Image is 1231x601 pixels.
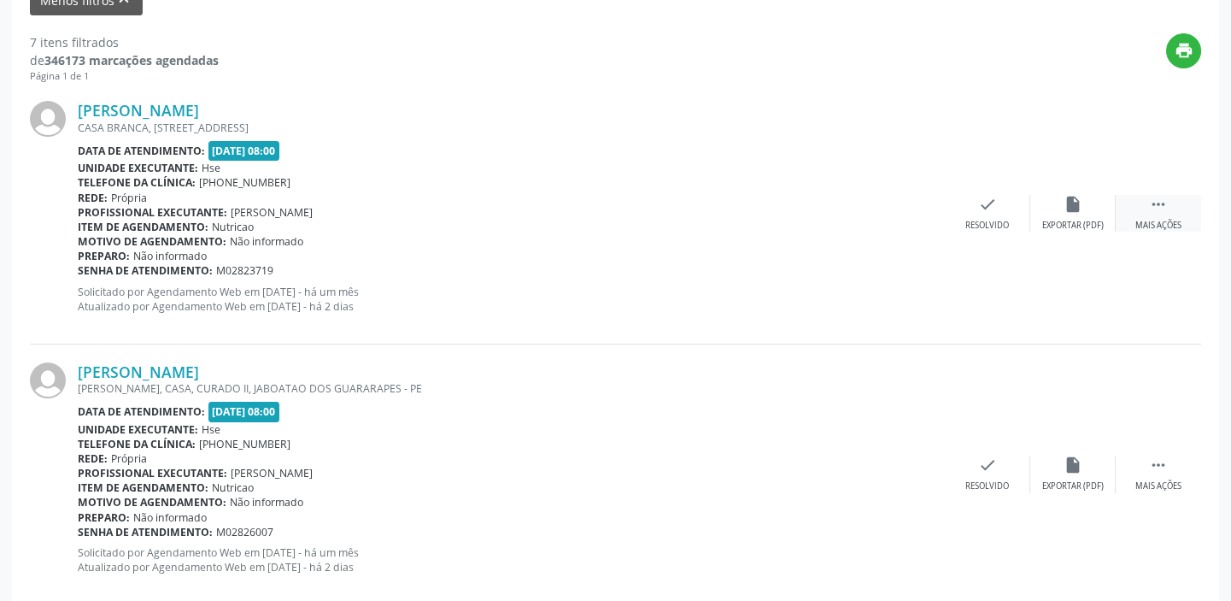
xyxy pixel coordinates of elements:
[1064,195,1082,214] i: insert_drive_file
[208,141,280,161] span: [DATE] 08:00
[1166,33,1201,68] button: Imprimir lista
[978,456,997,474] i: check
[212,220,254,234] span: Nutricao
[78,381,945,396] div: [PERSON_NAME], CASA, CURADO II, JABOATAO DOS GUARARAPES - PE
[212,480,254,495] span: Nutricao
[30,33,219,51] div: 7 itens filtrados
[208,402,280,421] span: [DATE] 08:00
[78,422,198,437] b: Unidade executante:
[78,466,227,480] b: Profissional executante:
[216,263,273,278] span: M02823719
[133,249,207,263] span: Não informado
[78,205,227,220] b: Profissional executante:
[78,161,198,175] b: Unidade executante:
[1042,220,1104,232] div: Exportar (PDF)
[78,404,205,419] b: Data de atendimento:
[78,121,945,135] div: CASA BRANCA, [STREET_ADDRESS]
[202,161,220,175] span: Hse
[78,525,213,539] b: Senha de atendimento:
[78,263,213,278] b: Senha de atendimento:
[30,69,219,84] div: Página 1 de 1
[78,510,130,525] b: Preparo:
[199,175,290,190] span: [PHONE_NUMBER]
[1149,195,1168,214] i: 
[1175,41,1193,60] i: print
[202,422,220,437] span: Hse
[78,285,945,314] p: Solicitado por Agendamento Web em [DATE] - há um mês Atualizado por Agendamento Web em [DATE] - h...
[199,437,290,451] span: [PHONE_NUMBER]
[78,451,108,466] b: Rede:
[78,101,199,120] a: [PERSON_NAME]
[111,191,147,205] span: Própria
[1064,456,1082,474] i: insert_drive_file
[230,495,303,510] span: Não informado
[1042,480,1104,492] div: Exportar (PDF)
[1135,480,1181,492] div: Mais ações
[78,437,196,451] b: Telefone da clínica:
[30,362,66,398] img: img
[78,362,199,381] a: [PERSON_NAME]
[78,144,205,158] b: Data de atendimento:
[30,101,66,137] img: img
[78,249,130,263] b: Preparo:
[231,205,313,220] span: [PERSON_NAME]
[1149,456,1168,474] i: 
[978,195,997,214] i: check
[965,480,1009,492] div: Resolvido
[133,510,207,525] span: Não informado
[111,451,147,466] span: Própria
[78,234,226,249] b: Motivo de agendamento:
[1135,220,1181,232] div: Mais ações
[216,525,273,539] span: M02826007
[78,480,208,495] b: Item de agendamento:
[44,52,219,68] strong: 346173 marcações agendadas
[78,495,226,510] b: Motivo de agendamento:
[965,220,1009,232] div: Resolvido
[78,191,108,205] b: Rede:
[230,234,303,249] span: Não informado
[78,175,196,190] b: Telefone da clínica:
[78,545,945,574] p: Solicitado por Agendamento Web em [DATE] - há um mês Atualizado por Agendamento Web em [DATE] - h...
[231,466,313,480] span: [PERSON_NAME]
[30,51,219,69] div: de
[78,220,208,234] b: Item de agendamento:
